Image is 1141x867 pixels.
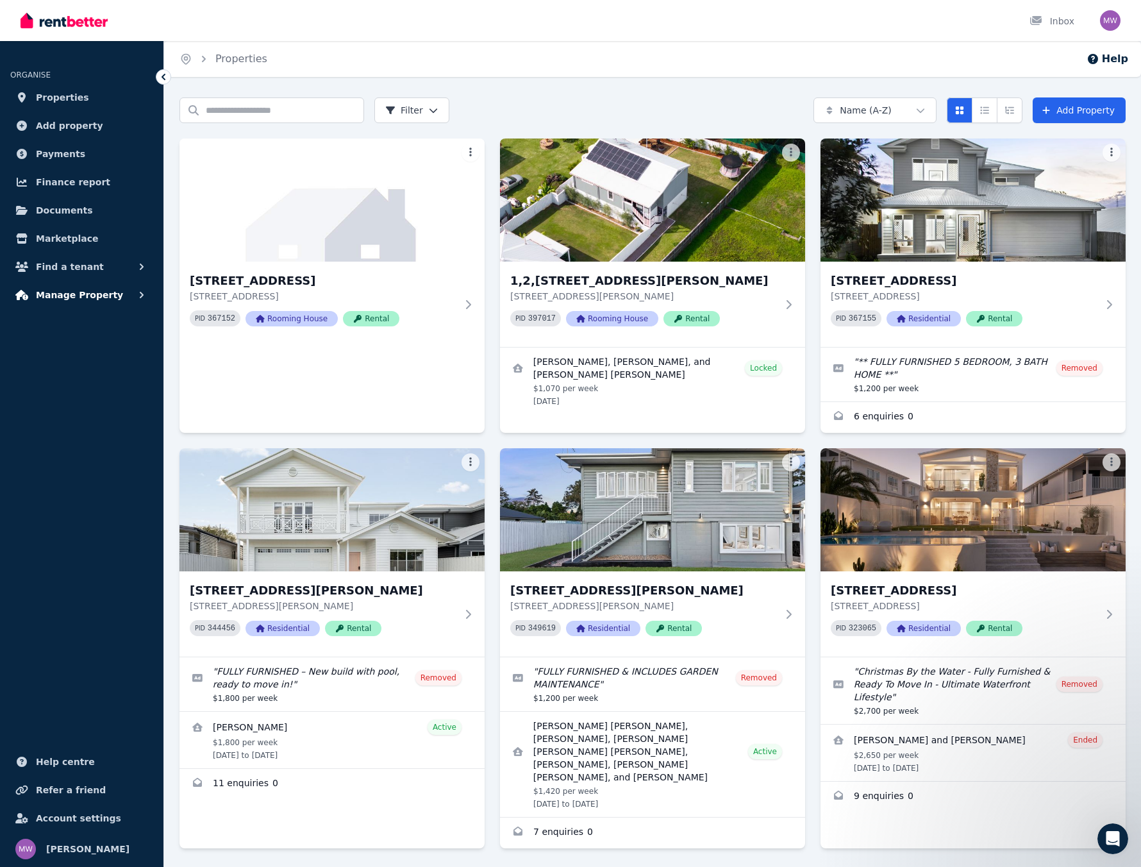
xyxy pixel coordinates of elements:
img: Profile image for Earl [126,21,151,46]
button: More options [1103,453,1120,471]
button: More options [462,144,479,162]
span: Account settings [36,811,121,826]
p: [STREET_ADDRESS] [831,600,1097,612]
code: 349619 [528,624,556,633]
img: 82 Coolum Parade, Newport [820,448,1126,571]
div: How Applications are Received and Managed [19,336,238,373]
span: Rental [966,311,1022,326]
img: 43 Carter Street, Northgate [500,448,805,571]
span: ORGANISE [10,71,51,80]
a: Add Property [1033,97,1126,123]
button: Expanded list view [997,97,1022,123]
div: How much does it cost? [26,294,215,307]
button: Find a tenant [10,254,153,280]
div: Rental Payments - General FAQs [26,317,215,331]
img: Profile image for Jeremy [174,21,200,46]
a: 43 Carter Street, Northgate[STREET_ADDRESS][PERSON_NAME][STREET_ADDRESS][PERSON_NAME]PID 349619Re... [500,448,805,657]
small: PID [515,315,526,322]
a: View details for Lloyd Fergestad [179,712,485,768]
small: PID [836,315,846,322]
img: 1,2,3, 43 Carter St [500,139,805,262]
img: Melinda Williams [15,839,36,859]
div: Close [221,21,244,44]
a: Help centre [10,749,153,775]
span: Rental [966,621,1022,636]
span: Residential [566,621,640,636]
span: Marketplace [36,231,98,246]
button: Help [1087,51,1128,67]
span: Rooming House [246,311,338,326]
a: Properties [10,85,153,110]
button: Messages [85,400,171,451]
button: Manage Property [10,282,153,308]
button: Card view [947,97,972,123]
a: View details for Hanna Thompson, Craig Jones, and Blessing Peter Tapiwa Matambanadzo [500,348,805,414]
div: How much does it cost? [19,289,238,312]
img: 22 Mann Avenue, Northgate [179,448,485,571]
img: Melinda Williams [1100,10,1120,31]
a: Edit listing: FULLY FURNISHED & INCLUDES GARDEN MAINTENANCE [500,657,805,711]
span: Name (A-Z) [840,104,892,117]
h3: 1,2,[STREET_ADDRESS][PERSON_NAME] [510,272,777,290]
div: Rental Payments - How They Work [19,265,238,289]
span: Rental [343,311,399,326]
span: Payments [36,146,85,162]
a: Enquiries for 22 Mann Avenue, Northgate [179,769,485,800]
code: 397017 [528,314,556,323]
small: PID [836,625,846,632]
a: 82 Coolum Parade, Newport[STREET_ADDRESS][STREET_ADDRESS]PID 323065ResidentialRental [820,448,1126,657]
p: Hi [PERSON_NAME] 👋 [26,91,231,135]
a: Enquiries for 43 Carter Street, Northgate [500,818,805,848]
small: PID [515,625,526,632]
p: [STREET_ADDRESS] [831,290,1097,303]
div: View options [947,97,1022,123]
a: 1,2,3, 43 Carter St1,2,[STREET_ADDRESS][PERSON_NAME][STREET_ADDRESS][PERSON_NAME]PID 397017Roomin... [500,139,805,347]
span: Properties [36,90,89,105]
a: Enquiries for 15 Aurora St, Spring Mountain [820,402,1126,433]
span: Rental [663,311,720,326]
img: RentBetter [21,11,108,30]
span: Rental [645,621,702,636]
span: Documents [36,203,93,218]
h3: [STREET_ADDRESS][PERSON_NAME] [510,582,777,600]
button: Help [171,400,256,451]
nav: Breadcrumb [164,41,283,77]
h3: [STREET_ADDRESS] [831,272,1097,290]
span: Residential [887,311,961,326]
button: Compact list view [972,97,997,123]
a: Edit listing: Christmas By the Water - Fully Furnished & Ready To Move In - Ultimate Waterfront L... [820,657,1126,724]
p: [STREET_ADDRESS][PERSON_NAME] [190,600,456,612]
a: Add property [10,113,153,139]
div: Rental Payments - How They Work [26,270,215,283]
p: [STREET_ADDRESS] [190,290,456,303]
div: Send us a messageWe'll be back online [DATE] [13,173,244,222]
span: Help [203,432,224,441]
p: [STREET_ADDRESS][PERSON_NAME] [510,290,777,303]
a: Enquiries for 82 Coolum Parade, Newport [820,782,1126,812]
span: Help centre [36,754,95,770]
h3: [STREET_ADDRESS][PERSON_NAME] [190,582,456,600]
a: Marketplace [10,226,153,251]
small: PID [195,315,205,322]
span: Filter [385,104,423,117]
span: Rental [325,621,381,636]
a: Properties [215,53,267,65]
a: View details for Shaun Erasmus and Jeff Steine [820,725,1126,781]
div: We'll be back online [DATE] [26,198,214,211]
h3: [STREET_ADDRESS] [190,272,456,290]
span: Residential [246,621,320,636]
code: 344456 [208,624,235,633]
button: Name (A-Z) [813,97,937,123]
button: More options [462,453,479,471]
img: 15 Aurora St, Spring Mountain [820,139,1126,262]
div: Inbox [1029,15,1074,28]
span: Find a tenant [36,259,104,274]
p: [STREET_ADDRESS][PERSON_NAME] [510,600,777,612]
code: 323065 [849,624,876,633]
span: Add property [36,118,103,133]
button: More options [782,144,800,162]
span: Search for help [26,240,104,254]
a: 22 Mann Avenue, Northgate[STREET_ADDRESS][PERSON_NAME][STREET_ADDRESS][PERSON_NAME]PID 344456Resi... [179,448,485,657]
span: [PERSON_NAME] [46,841,129,857]
span: Manage Property [36,287,123,303]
